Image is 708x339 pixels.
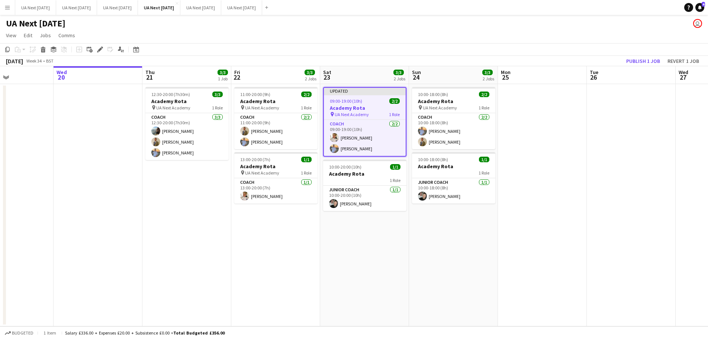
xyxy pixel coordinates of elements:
[623,56,663,66] button: Publish 1 job
[305,70,315,75] span: 3/3
[589,73,598,81] span: 26
[412,178,495,204] app-card-role: Junior Coach1/110:00-18:00 (8h)[PERSON_NAME]
[323,186,406,211] app-card-role: Junior Coach1/110:00-20:00 (10h)[PERSON_NAME]
[479,92,489,97] span: 2/2
[21,31,35,40] a: Edit
[240,157,270,162] span: 13:00-20:00 (7h)
[221,0,262,15] button: UA Next [DATE]
[245,105,279,111] span: UA Next Academy
[412,163,495,170] h3: Academy Rota
[234,163,318,170] h3: Academy Rota
[335,112,369,117] span: UA Next Academy
[212,92,223,97] span: 3/3
[501,69,511,76] span: Mon
[418,157,448,162] span: 10:00-18:00 (8h)
[37,31,54,40] a: Jobs
[40,32,51,39] span: Jobs
[234,69,240,76] span: Fri
[412,152,495,204] app-job-card: 10:00-18:00 (8h)1/1Academy Rota1 RoleJunior Coach1/110:00-18:00 (8h)[PERSON_NAME]
[138,0,180,15] button: UA Next [DATE]
[212,105,223,111] span: 1 Role
[394,76,405,81] div: 2 Jobs
[234,152,318,204] app-job-card: 13:00-20:00 (7h)1/1Academy Rota UA Next Academy1 RoleCoach1/113:00-20:00 (7h)[PERSON_NAME]
[145,69,155,76] span: Thu
[702,2,705,7] span: 4
[55,31,78,40] a: Comms
[234,113,318,149] app-card-role: Coach2/211:00-20:00 (9h)[PERSON_NAME][PERSON_NAME]
[57,69,67,76] span: Wed
[41,330,59,336] span: 1 item
[156,105,190,111] span: UA Next Academy
[218,70,228,75] span: 3/3
[390,178,400,183] span: 1 Role
[393,70,404,75] span: 3/3
[245,170,279,176] span: UA Next Academy
[145,87,229,160] div: 12:30-20:00 (7h30m)3/3Academy Rota UA Next Academy1 RoleCoach3/312:30-20:00 (7h30m)[PERSON_NAME][...
[590,69,598,76] span: Tue
[693,19,702,28] app-user-avatar: Maria Ryan
[46,58,54,64] div: BST
[330,98,362,104] span: 09:00-19:00 (10h)
[483,76,494,81] div: 2 Jobs
[412,69,421,76] span: Sun
[324,120,406,156] app-card-role: Coach2/209:00-19:00 (10h)[PERSON_NAME][PERSON_NAME]
[678,73,688,81] span: 27
[389,98,400,104] span: 2/2
[301,157,312,162] span: 1/1
[144,73,155,81] span: 21
[6,57,23,65] div: [DATE]
[234,98,318,105] h3: Academy Rota
[56,0,97,15] button: UA Next [DATE]
[240,92,270,97] span: 11:00-20:00 (9h)
[389,112,400,117] span: 1 Role
[412,98,495,105] h3: Academy Rota
[500,73,511,81] span: 25
[329,164,361,170] span: 10:00-20:00 (10h)
[233,73,240,81] span: 22
[301,105,312,111] span: 1 Role
[97,0,138,15] button: UA Next [DATE]
[664,56,702,66] button: Revert 1 job
[323,87,406,157] app-job-card: Updated09:00-19:00 (10h)2/2Academy Rota UA Next Academy1 RoleCoach2/209:00-19:00 (10h)[PERSON_NAM...
[390,164,400,170] span: 1/1
[234,178,318,204] app-card-role: Coach1/113:00-20:00 (7h)[PERSON_NAME]
[65,330,225,336] div: Salary £336.00 + Expenses £20.00 + Subsistence £0.00 =
[145,98,229,105] h3: Academy Rota
[15,0,56,15] button: UA Next [DATE]
[301,92,312,97] span: 2/2
[324,105,406,111] h3: Academy Rota
[25,58,43,64] span: Week 34
[323,170,406,177] h3: Academy Rota
[322,73,331,81] span: 23
[412,87,495,149] app-job-card: 10:00-18:00 (8h)2/2Academy Rota UA Next Academy1 RoleCoach2/210:00-18:00 (8h)[PERSON_NAME][PERSON...
[301,170,312,176] span: 1 Role
[418,92,448,97] span: 10:00-18:00 (8h)
[479,157,489,162] span: 1/1
[479,170,489,176] span: 1 Role
[411,73,421,81] span: 24
[305,76,316,81] div: 2 Jobs
[4,329,35,337] button: Budgeted
[423,105,457,111] span: UA Next Academy
[695,3,704,12] a: 4
[3,31,19,40] a: View
[145,113,229,160] app-card-role: Coach3/312:30-20:00 (7h30m)[PERSON_NAME][PERSON_NAME][PERSON_NAME]
[323,69,331,76] span: Sat
[180,0,221,15] button: UA Next [DATE]
[218,76,228,81] div: 1 Job
[6,32,16,39] span: View
[679,69,688,76] span: Wed
[6,18,65,29] h1: UA Next [DATE]
[323,160,406,211] app-job-card: 10:00-20:00 (10h)1/1Academy Rota1 RoleJunior Coach1/110:00-20:00 (10h)[PERSON_NAME]
[24,32,32,39] span: Edit
[173,330,225,336] span: Total Budgeted £356.00
[58,32,75,39] span: Comms
[412,113,495,149] app-card-role: Coach2/210:00-18:00 (8h)[PERSON_NAME][PERSON_NAME]
[324,88,406,94] div: Updated
[234,87,318,149] app-job-card: 11:00-20:00 (9h)2/2Academy Rota UA Next Academy1 RoleCoach2/211:00-20:00 (9h)[PERSON_NAME][PERSON...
